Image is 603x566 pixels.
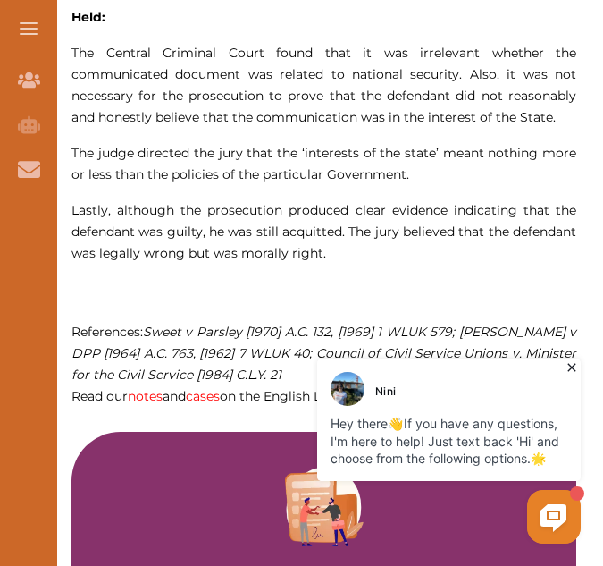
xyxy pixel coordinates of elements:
a: notes [128,388,163,404]
span: Read our and on the English Legal System to learn more. [71,388,490,404]
span: The judge directed the jury that the ‘interests of the state’ meant nothing more or less than the... [71,145,576,182]
strong: Held: [71,9,105,25]
span: Lastly, although the prosecution produced clear evidence indicating that the defendant was guilty... [71,202,576,240]
span: References: [71,324,576,383]
em: Sweet v Parsley [1970] A.C. 132, [1969] 1 WLUK 579; [PERSON_NAME] v DPP [1964] A.C. 763, [1962] 7... [71,324,576,383]
iframe: HelpCrunch [174,354,585,548]
span: The Central Criminal Court found that it was irrelevant whether the communicated document was rel... [71,45,576,125]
